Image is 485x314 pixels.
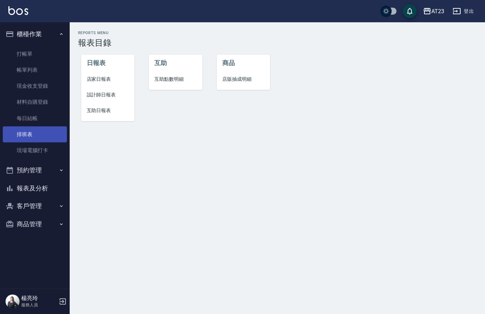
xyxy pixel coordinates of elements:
[154,76,197,83] span: 互助點數明細
[217,55,270,71] li: 商品
[81,55,135,71] li: 日報表
[3,197,67,215] button: 客戶管理
[3,25,67,43] button: 櫃檯作業
[21,295,57,302] h5: 楊亮玲
[81,103,135,118] a: 互助日報表
[3,110,67,126] a: 每日結帳
[3,78,67,94] a: 現金收支登錄
[3,94,67,110] a: 材料自購登錄
[78,31,477,35] h2: Reports Menu
[87,91,129,99] span: 設計師日報表
[149,71,202,87] a: 互助點數明細
[3,215,67,233] button: 商品管理
[3,142,67,158] a: 現場電腦打卡
[3,46,67,62] a: 打帳單
[87,107,129,114] span: 互助日報表
[3,126,67,142] a: 排班表
[403,4,417,18] button: save
[149,55,202,71] li: 互助
[222,76,265,83] span: 店販抽成明細
[3,62,67,78] a: 帳單列表
[6,295,20,308] img: Person
[81,87,135,103] a: 設計師日報表
[431,7,444,16] div: AT23
[87,76,129,83] span: 店家日報表
[3,161,67,179] button: 預約管理
[78,38,477,48] h3: 報表目錄
[81,71,135,87] a: 店家日報表
[450,5,477,18] button: 登出
[8,6,28,15] img: Logo
[3,179,67,197] button: 報表及分析
[217,71,270,87] a: 店販抽成明細
[21,302,57,308] p: 服務人員
[420,4,447,18] button: AT23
